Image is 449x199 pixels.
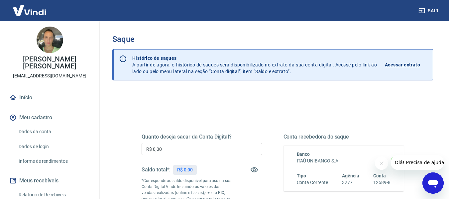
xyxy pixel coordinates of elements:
p: Histórico de saques [132,55,377,61]
img: Vindi [8,0,51,21]
a: Informe de rendimentos [16,154,91,168]
button: Meus recebíveis [8,173,91,188]
button: Meu cadastro [8,110,91,125]
h6: ITAÚ UNIBANCO S.A. [297,157,391,164]
iframe: Mensagem da empresa [391,155,444,170]
span: Olá! Precisa de ajuda? [4,5,56,10]
span: Tipo [297,173,306,178]
a: Início [8,90,91,105]
a: Dados da conta [16,125,91,139]
h5: Quanto deseja sacar da Conta Digital? [142,134,262,140]
h5: Conta recebedora do saque [283,134,404,140]
a: Acessar extrato [385,55,427,75]
iframe: Botão para abrir a janela de mensagens [422,172,444,194]
p: [EMAIL_ADDRESS][DOMAIN_NAME] [13,72,86,79]
a: Dados de login [16,140,91,153]
span: Agência [342,173,359,178]
p: A partir de agora, o histórico de saques será disponibilizado no extrato da sua conta digital. Ac... [132,55,377,75]
span: Conta [373,173,386,178]
iframe: Fechar mensagem [375,156,388,170]
h5: Saldo total*: [142,166,170,173]
h6: 12589-8 [373,179,391,186]
h6: Conta Corrente [297,179,328,186]
p: R$ 0,00 [177,166,193,173]
span: Banco [297,151,310,157]
img: 15d61fe2-2cf3-463f-abb3-188f2b0ad94a.jpeg [37,27,63,53]
h6: 3277 [342,179,359,186]
p: [PERSON_NAME] [PERSON_NAME] [5,56,94,70]
button: Sair [417,5,441,17]
h3: Saque [112,35,433,44]
p: Acessar extrato [385,61,420,68]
